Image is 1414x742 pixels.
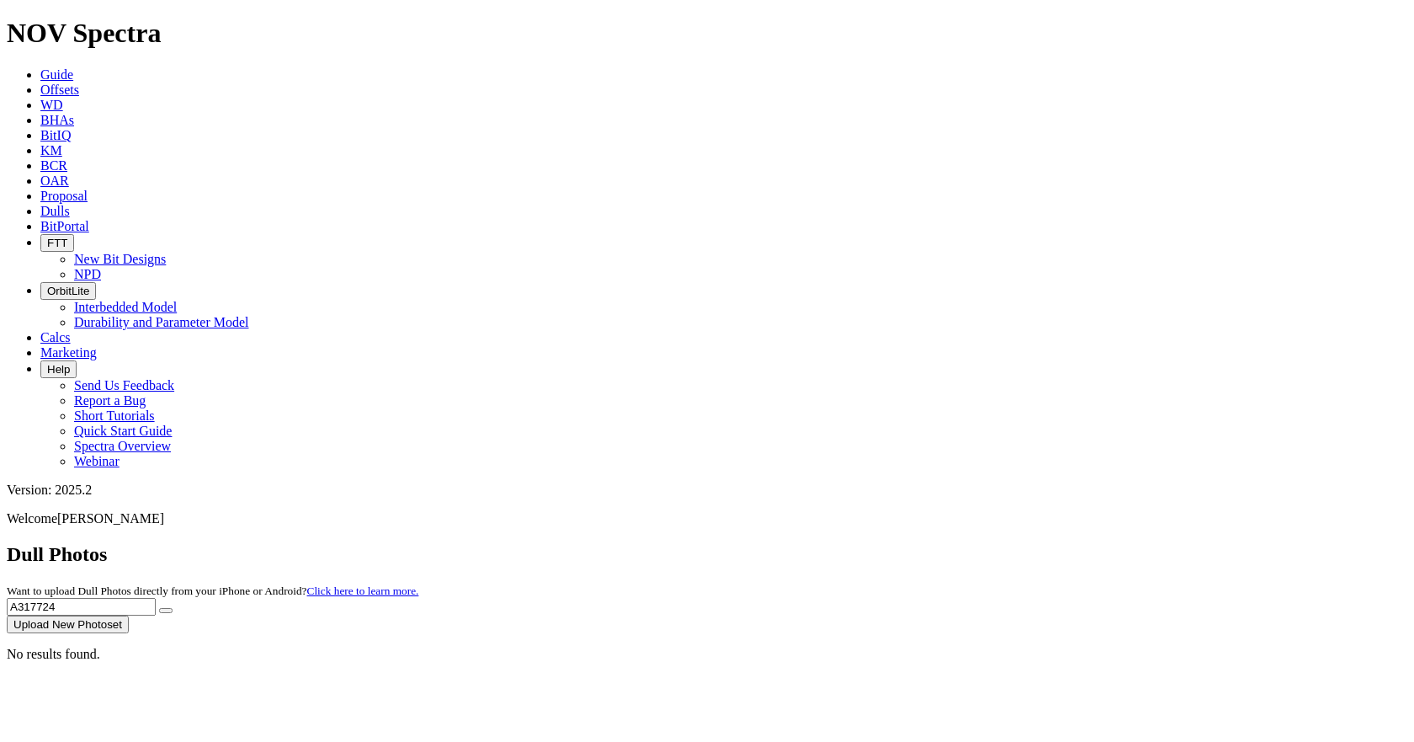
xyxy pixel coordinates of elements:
a: BHAs [40,113,74,127]
a: Send Us Feedback [74,378,174,392]
h2: Dull Photos [7,543,1407,566]
a: BitIQ [40,128,71,142]
a: OAR [40,173,69,188]
small: Want to upload Dull Photos directly from your iPhone or Android? [7,585,418,597]
a: Offsets [40,83,79,97]
span: Help [47,363,70,376]
span: FTT [47,237,67,249]
input: Search Serial Number [7,598,156,616]
a: Interbedded Model [74,300,177,314]
a: Proposal [40,189,88,203]
a: BCR [40,158,67,173]
a: Durability and Parameter Model [74,315,249,329]
a: Calcs [40,330,71,344]
a: Click here to learn more. [307,585,419,597]
a: Spectra Overview [74,439,171,453]
a: Marketing [40,345,97,360]
a: New Bit Designs [74,252,166,266]
button: Upload New Photoset [7,616,129,633]
button: FTT [40,234,74,252]
a: Short Tutorials [74,408,155,423]
button: Help [40,360,77,378]
a: Dulls [40,204,70,218]
h1: NOV Spectra [7,18,1407,49]
a: NPD [74,267,101,281]
a: Report a Bug [74,393,146,408]
a: Quick Start Guide [74,424,172,438]
button: OrbitLite [40,282,96,300]
a: WD [40,98,63,112]
a: Webinar [74,454,120,468]
a: Guide [40,67,73,82]
p: No results found. [7,647,1407,662]
span: OrbitLite [47,285,89,297]
p: Welcome [7,511,1407,526]
div: Version: 2025.2 [7,483,1407,498]
a: BitPortal [40,219,89,233]
a: KM [40,143,62,157]
span: [PERSON_NAME] [57,511,164,526]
